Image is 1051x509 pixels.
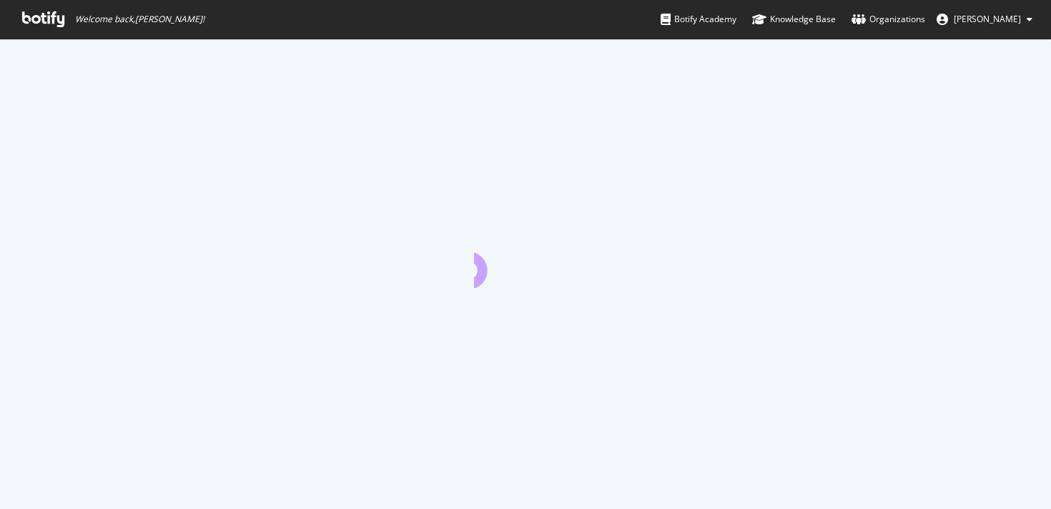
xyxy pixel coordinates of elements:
span: Welcome back, [PERSON_NAME] ! [75,14,204,25]
span: Patricia Tan [954,13,1021,25]
div: Organizations [852,12,925,26]
div: animation [474,237,577,288]
button: [PERSON_NAME] [925,8,1044,31]
div: Knowledge Base [752,12,836,26]
div: Botify Academy [661,12,736,26]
